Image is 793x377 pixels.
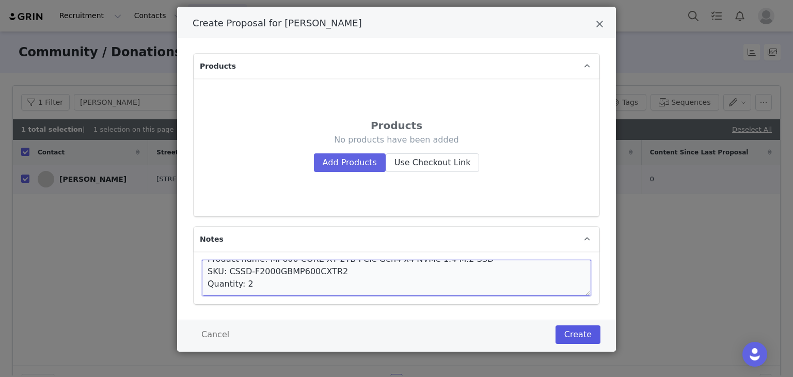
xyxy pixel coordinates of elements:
button: Add Products [314,153,386,172]
button: Close [596,19,604,32]
span: Products [200,61,236,72]
p: No products have been added [223,134,570,146]
span: Create Proposal for [PERSON_NAME] [193,18,362,28]
button: Create [556,325,600,344]
button: Use Checkout Link [386,153,480,172]
span: Notes [200,234,224,245]
button: Cancel [193,325,238,344]
div: Open Intercom Messenger [742,342,767,367]
div: Create Proposal for Jason Gregory [177,7,616,352]
div: Products [223,118,570,133]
